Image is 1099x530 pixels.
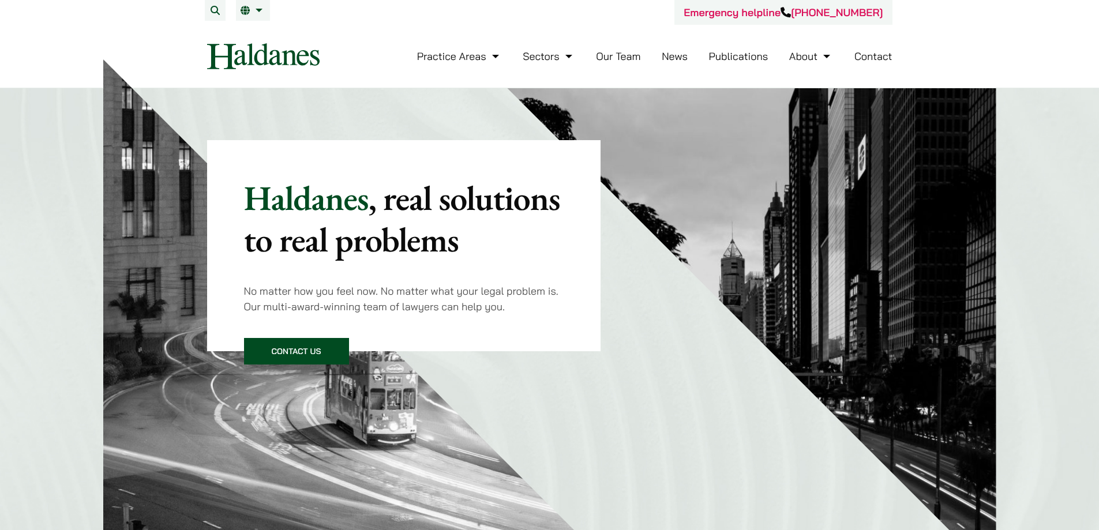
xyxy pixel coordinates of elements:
a: Emergency helpline[PHONE_NUMBER] [684,6,883,19]
a: Sectors [523,50,575,63]
a: News [662,50,688,63]
a: Our Team [596,50,640,63]
a: EN [241,6,265,15]
a: Publications [709,50,768,63]
mark: , real solutions to real problems [244,175,560,262]
a: About [789,50,833,63]
a: Practice Areas [417,50,502,63]
img: Logo of Haldanes [207,43,320,69]
p: Haldanes [244,177,564,260]
a: Contact Us [244,338,349,364]
p: No matter how you feel now. No matter what your legal problem is. Our multi-award-winning team of... [244,283,564,314]
a: Contact [854,50,892,63]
